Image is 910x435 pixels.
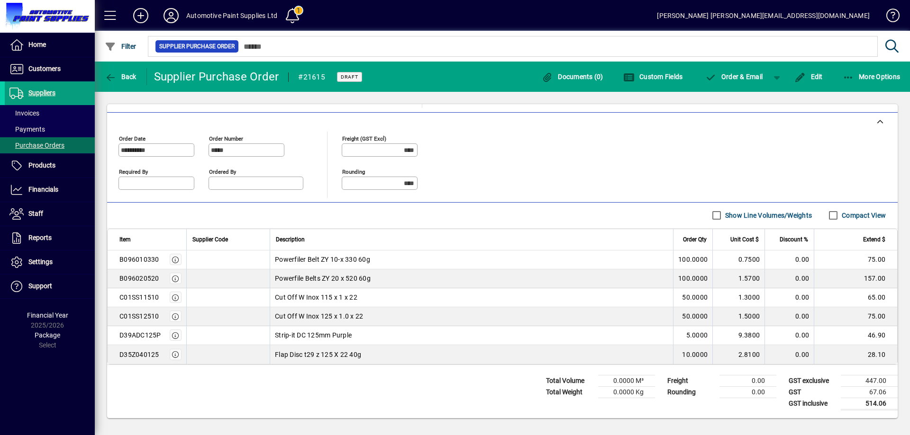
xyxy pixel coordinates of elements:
td: 100.0000 [673,269,712,288]
span: Unit Cost $ [730,234,759,245]
div: B096010330 [119,255,159,264]
td: 0.0000 M³ [598,375,655,386]
div: B096020520 [119,274,159,283]
span: Supplier Purchase Order [159,42,235,51]
span: Support [28,282,52,290]
span: Customers [28,65,61,72]
button: Documents (0) [539,68,606,85]
td: 0.00 [764,345,814,364]
div: [PERSON_NAME] [PERSON_NAME][EMAIL_ADDRESS][DOMAIN_NAME] [657,8,870,23]
td: 514.06 [841,398,898,409]
td: Rounding [663,386,719,398]
a: Reports [5,226,95,250]
button: Order & Email [700,68,767,85]
td: 0.00 [764,307,814,326]
span: Powerfiler Belt ZY 10-x 330 60g [275,255,370,264]
span: Draft [341,74,358,80]
a: Knowledge Base [879,2,898,33]
span: Back [105,73,136,80]
mat-label: Ordered by [209,168,236,175]
span: Custom Fields [623,73,683,80]
a: Customers [5,57,95,81]
app-page-header-button: Back [95,68,147,85]
td: 0.00 [719,386,776,398]
label: Compact View [840,211,886,220]
div: #21615 [298,70,325,85]
td: 10.0000 [673,345,712,364]
td: 67.06 [841,386,898,398]
td: 0.7500 [712,250,764,269]
a: Purchase Orders [5,137,95,153]
td: 1.5700 [712,269,764,288]
td: 9.3800 [712,326,764,345]
td: 0.00 [764,288,814,307]
td: GST [784,386,841,398]
td: 0.00 [764,269,814,288]
td: Total Volume [541,375,598,386]
mat-label: Required by [119,168,148,175]
a: Payments [5,121,95,137]
button: Add [126,7,156,24]
td: 46.90 [814,326,897,345]
span: Supplier Code [192,234,228,245]
span: Strip-it DC 125mm Purple [275,330,352,340]
a: Products [5,154,95,178]
a: Invoices [5,105,95,121]
mat-label: Order number [209,135,243,142]
button: Custom Fields [621,68,685,85]
td: 2.8100 [712,345,764,364]
td: 28.10 [814,345,897,364]
span: Invoices [9,109,39,117]
span: Powerfile Belts ZY 20 x 520 60g [275,274,371,283]
span: Home [28,41,46,48]
span: Settings [28,258,53,266]
button: Back [102,68,139,85]
td: 5.0000 [673,326,712,345]
td: GST exclusive [784,375,841,386]
td: 447.00 [841,375,898,386]
td: 50.0000 [673,288,712,307]
span: Extend $ [863,234,885,245]
td: 0.00 [719,375,776,386]
td: 75.00 [814,307,897,326]
span: Staff [28,210,43,217]
span: Edit [794,73,823,80]
button: Profile [156,7,186,24]
span: Products [28,161,55,169]
td: 0.00 [764,326,814,345]
td: Total Weight [541,386,598,398]
div: D35Z040125 [119,350,159,359]
span: More Options [843,73,901,80]
button: More Options [840,68,903,85]
td: GST inclusive [784,398,841,409]
a: Financials [5,178,95,202]
div: Automotive Paint Supplies Ltd [186,8,277,23]
span: Discount % [780,234,808,245]
a: Home [5,33,95,57]
span: Filter [105,43,136,50]
div: C01SS11510 [119,293,159,302]
mat-label: Order date [119,135,146,142]
span: Payments [9,125,45,133]
td: 0.00 [764,250,814,269]
td: 65.00 [814,288,897,307]
span: Package [35,331,60,339]
td: 1.3000 [712,288,764,307]
span: Item [119,234,131,245]
span: Purchase Orders [9,142,64,149]
td: 0.0000 Kg [598,386,655,398]
span: Description [276,234,305,245]
button: Edit [792,68,825,85]
span: Order & Email [705,73,763,80]
span: Cut Off W Inox 115 x 1 x 22 [275,293,357,302]
div: D39ADC125P [119,330,161,340]
span: Reports [28,234,52,241]
mat-label: Rounding [342,168,365,175]
span: Documents (0) [542,73,603,80]
div: Supplier Purchase Order [154,69,279,84]
span: Cut Off W Inox 125 x 1.0 x 22 [275,311,363,321]
td: 75.00 [814,250,897,269]
a: Support [5,275,95,298]
span: Suppliers [28,89,55,97]
span: Flap Disc t29 z 125 X 22 40g [275,350,361,359]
